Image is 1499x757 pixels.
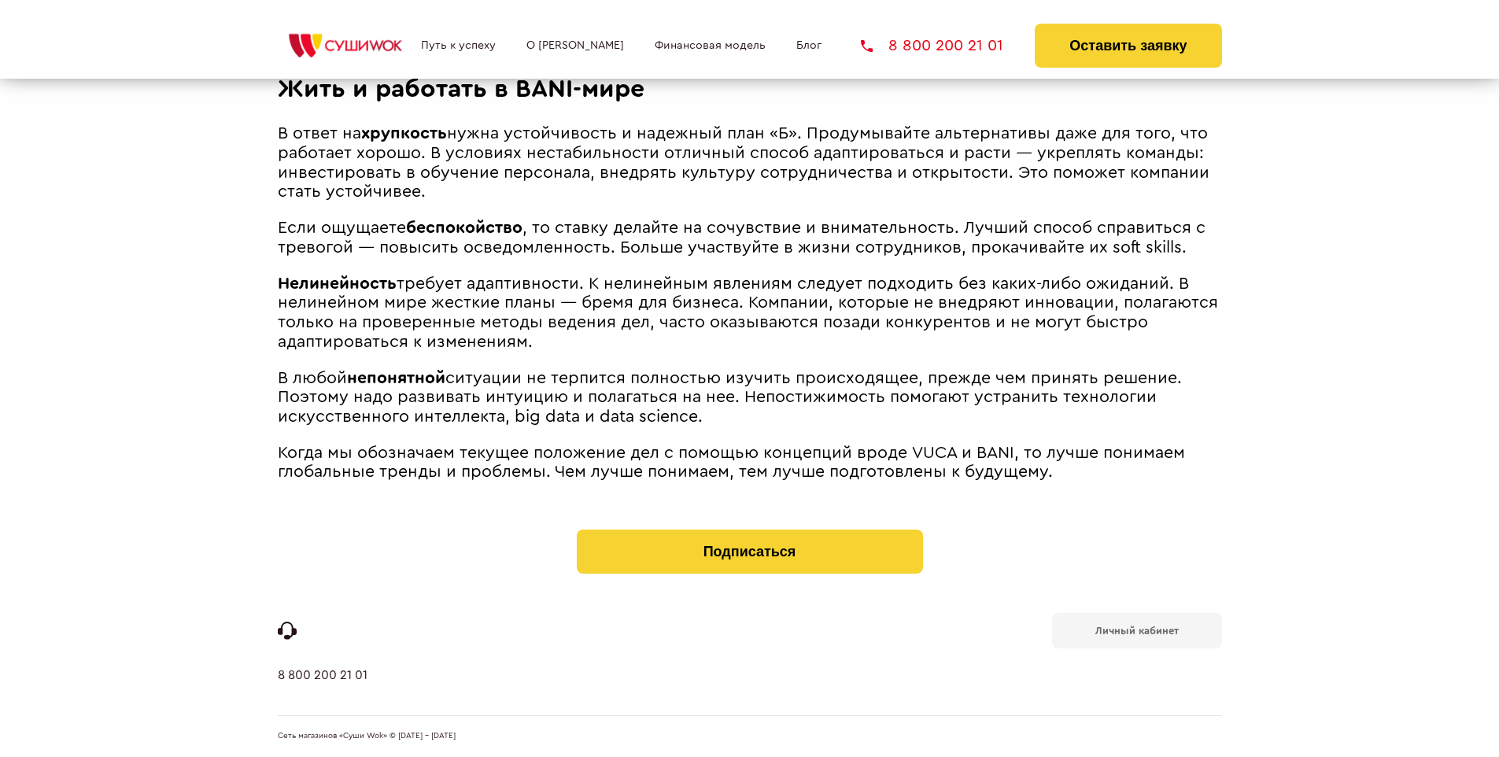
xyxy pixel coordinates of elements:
a: Блог [796,39,821,52]
span: Жить и работать в BANI-мире [278,76,644,102]
a: 8 800 200 21 01 [278,668,367,715]
a: 8 800 200 21 01 [861,38,1003,54]
a: Финансовая модель [655,39,766,52]
span: 8 800 200 21 01 [888,38,1003,54]
span: В любой ситуации не терпится полностью изучить происходящее, прежде чем принять решение. Поэтому ... [278,370,1182,425]
a: О [PERSON_NAME] [526,39,624,52]
button: Подписаться [577,530,923,574]
a: Личный кабинет [1052,613,1222,648]
span: Если ощущаете , то ставку делайте на сочувствие и внимательность. Лучший способ справиться с трев... [278,220,1205,256]
strong: хрупкость [361,125,447,142]
b: Личный кабинет [1095,626,1179,636]
strong: непонятной [347,370,445,386]
button: Оставить заявку [1035,24,1221,68]
strong: беспокойство [406,220,522,236]
span: В ответ на нужна устойчивость и надежный план «Б». Продумывайте альтернативы даже для того, что р... [278,125,1209,200]
a: Путь к успеху [421,39,496,52]
span: требует адаптивности. К нелинейным явлениям следует подходить без каких-либо ожиданий. В нелинейн... [278,275,1218,350]
span: Сеть магазинов «Суши Wok» © [DATE] - [DATE] [278,732,456,741]
span: Когда мы обозначаем текущее положение дел с помощью концепций вроде VUCA и BANI, то лучше понимае... [278,445,1185,481]
strong: Нелинейность [278,275,397,292]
